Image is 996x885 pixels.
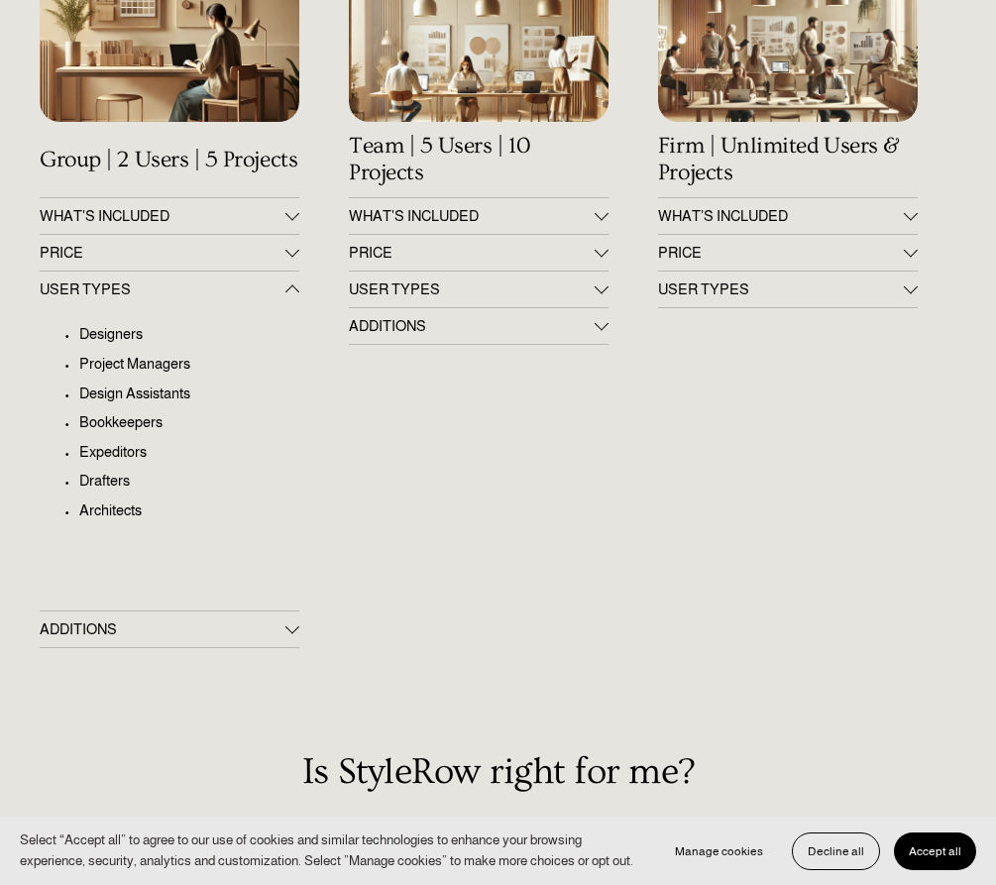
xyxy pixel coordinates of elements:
[79,353,299,375] p: Project Managers
[40,611,299,647] button: ADDITIONS
[894,832,976,870] button: Accept all
[20,830,640,871] p: Select “Accept all” to agree to our use of cookies and similar technologies to enhance your brows...
[79,470,299,492] p: Drafters
[79,411,299,433] p: Bookkeepers
[349,245,595,261] span: PRICE
[658,208,904,224] span: WHAT’S INCLUDED
[349,318,595,334] span: ADDITIONS
[658,235,918,271] button: PRICE
[658,198,918,234] button: WHAT’S INCLUDED
[349,308,609,344] button: ADDITIONS
[40,245,285,261] span: PRICE
[40,281,285,297] span: USER TYPES
[79,441,299,463] p: Expeditors
[792,832,880,870] button: Decline all
[40,751,956,793] h2: Is StyleRow right for me?
[79,383,299,404] p: Design Assistants
[349,198,609,234] button: WHAT'S INCLUDED
[40,235,299,271] button: PRICE
[40,307,299,610] div: USER TYPES
[349,235,609,271] button: PRICE
[349,281,595,297] span: USER TYPES
[349,133,609,186] h4: Team | 5 Users | 10 Projects
[79,499,299,521] p: Architects
[79,323,299,345] p: Designers
[909,844,961,858] span: Accept all
[349,208,595,224] span: WHAT'S INCLUDED
[808,844,864,858] span: Decline all
[660,832,778,870] button: Manage cookies
[658,272,918,307] button: USER TYPES
[40,198,299,234] button: WHAT'S INCLUDED
[40,621,285,637] span: ADDITIONS
[658,133,918,186] h4: Firm | Unlimited Users & Projects
[675,844,763,858] span: Manage cookies
[658,245,904,261] span: PRICE
[40,208,285,224] span: WHAT'S INCLUDED
[658,281,904,297] span: USER TYPES
[40,147,299,173] h4: Group | 2 Users | 5 Projects
[349,272,609,307] button: USER TYPES
[40,272,299,307] button: USER TYPES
